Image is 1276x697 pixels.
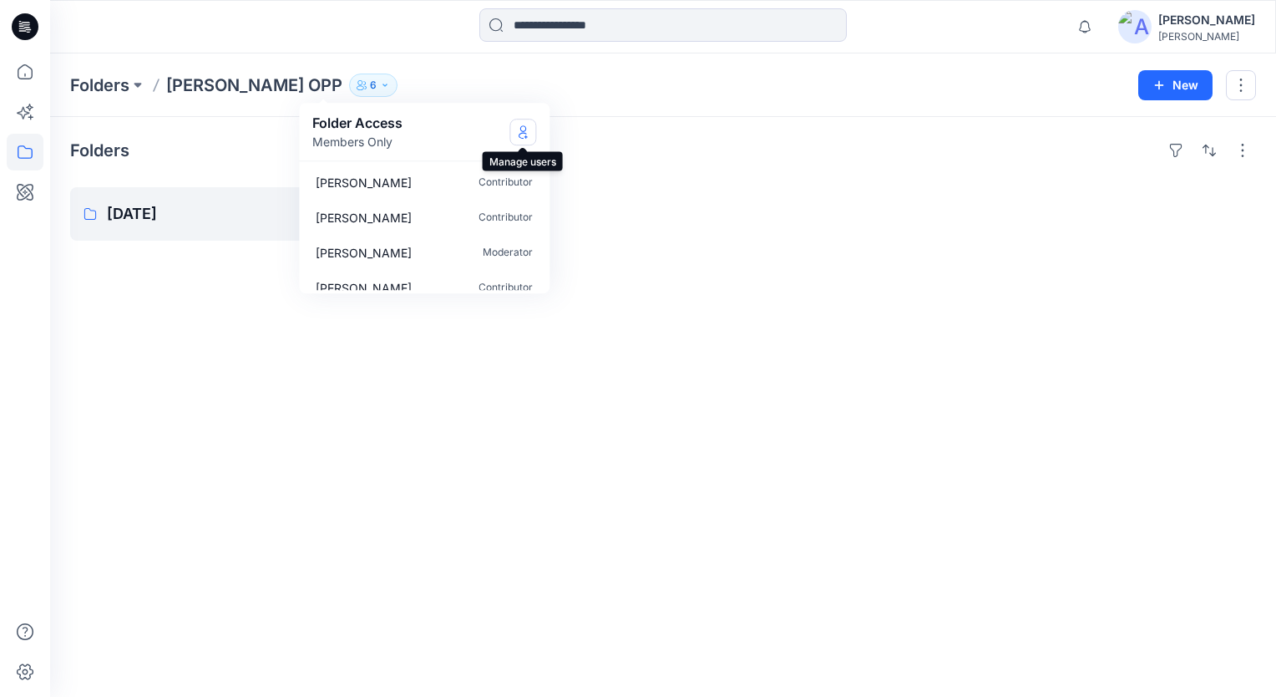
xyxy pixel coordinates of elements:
[316,279,412,297] p: Lorna Daniel
[316,174,412,191] p: Sarah Didion
[316,244,412,262] p: Audra Malone
[166,74,342,97] p: [PERSON_NAME] OPP
[70,74,129,97] a: Folders
[302,235,546,270] a: [PERSON_NAME]Moderator
[509,119,536,145] button: Manage Users
[1138,70,1213,100] button: New
[349,74,397,97] button: 6
[478,209,533,226] p: Contributor
[1158,30,1255,43] div: [PERSON_NAME]
[478,174,533,191] p: Contributor
[107,202,291,226] p: [DATE]
[370,76,377,94] p: 6
[302,200,546,235] a: [PERSON_NAME]Contributor
[312,113,403,133] p: Folder Access
[1158,10,1255,30] div: [PERSON_NAME]
[312,133,403,150] p: Members Only
[302,270,546,305] a: [PERSON_NAME]Contributor
[1118,10,1152,43] img: avatar
[70,187,354,241] a: [DATE]0 items
[478,279,533,297] p: Contributor
[302,165,546,200] a: [PERSON_NAME]Contributor
[70,140,129,160] h4: Folders
[316,209,412,226] p: Amorie Raia
[483,244,533,262] p: Moderator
